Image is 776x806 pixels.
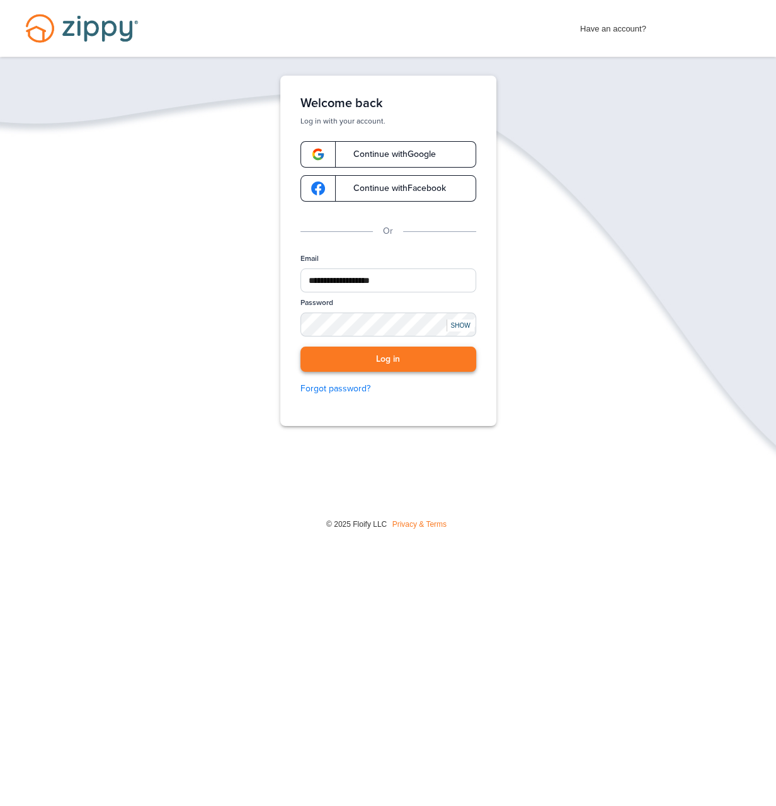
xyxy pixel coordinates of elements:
input: Password [300,313,476,336]
a: Forgot password? [300,382,476,396]
img: google-logo [311,181,325,195]
span: Continue with Google [341,150,436,159]
p: Log in with your account. [300,116,476,126]
p: Or [383,224,393,238]
input: Email [300,268,476,292]
div: SHOW [447,320,474,331]
span: © 2025 Floify LLC [326,520,387,529]
button: Log in [300,347,476,372]
a: google-logoContinue withFacebook [300,175,476,202]
h1: Welcome back [300,96,476,111]
a: google-logoContinue withGoogle [300,141,476,168]
label: Password [300,297,333,308]
label: Email [300,253,319,264]
img: google-logo [311,147,325,161]
a: Privacy & Terms [392,520,447,529]
span: Have an account? [580,16,646,36]
span: Continue with Facebook [341,184,446,193]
